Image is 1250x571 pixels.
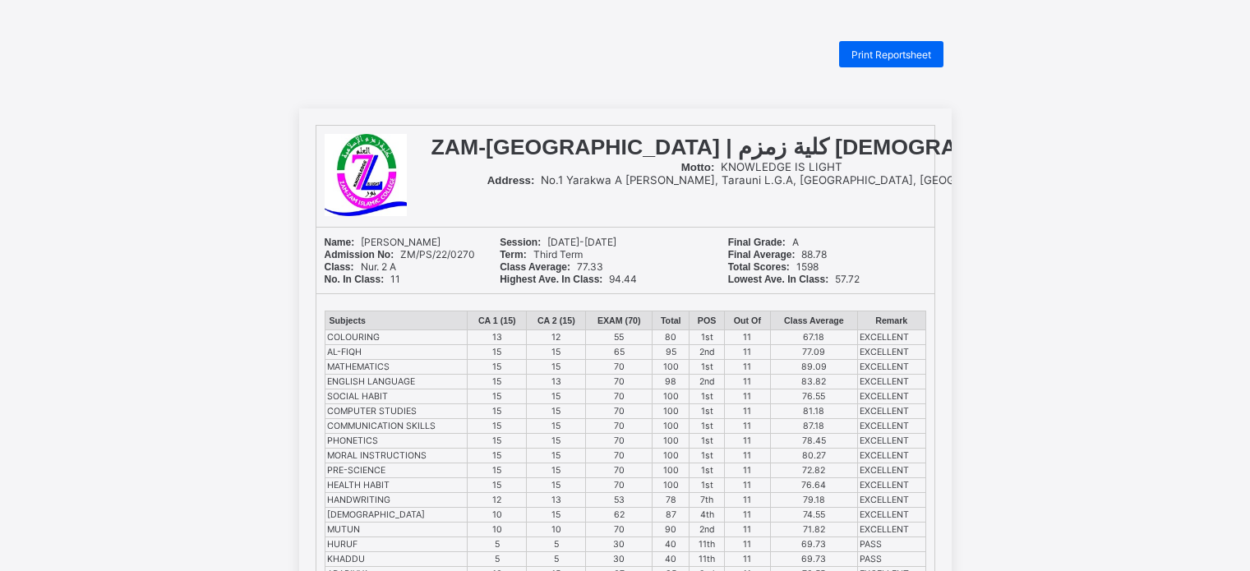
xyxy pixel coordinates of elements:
[468,389,527,404] td: 15
[690,311,725,330] th: POS
[724,434,770,449] td: 11
[724,523,770,537] td: 11
[527,330,586,345] td: 12
[325,434,468,449] td: PHONETICS
[325,478,468,493] td: HEALTH HABIT
[851,48,931,61] span: Print Reportsheet
[468,311,527,330] th: CA 1 (15)
[527,537,586,552] td: 5
[325,273,401,285] span: 11
[770,389,857,404] td: 76.55
[724,330,770,345] td: 11
[653,449,690,463] td: 100
[653,419,690,434] td: 100
[325,537,468,552] td: HURUF
[653,311,690,330] th: Total
[857,537,925,552] td: PASS
[527,463,586,478] td: 15
[653,552,690,567] td: 40
[770,330,857,345] td: 67.18
[724,493,770,508] td: 11
[527,419,586,434] td: 15
[690,330,725,345] td: 1st
[431,135,1086,159] b: ZAM-[GEOGRAPHIC_DATA] | كلية زمزم [DEMOGRAPHIC_DATA]
[690,478,725,493] td: 1st
[527,493,586,508] td: 13
[527,508,586,523] td: 15
[653,478,690,493] td: 100
[527,404,586,419] td: 15
[468,419,527,434] td: 15
[728,237,786,248] b: Final Grade:
[586,434,653,449] td: 70
[468,360,527,375] td: 15
[586,330,653,345] td: 55
[468,345,527,360] td: 15
[586,463,653,478] td: 70
[857,311,925,330] th: Remark
[857,404,925,419] td: EXCELLENT
[653,493,690,508] td: 78
[325,261,354,273] b: Class:
[586,552,653,567] td: 30
[325,419,468,434] td: COMMUNICATION SKILLS
[468,375,527,389] td: 15
[325,493,468,508] td: HANDWRITING
[690,493,725,508] td: 7th
[325,389,468,404] td: SOCIAL HABIT
[527,523,586,537] td: 10
[690,404,725,419] td: 1st
[690,345,725,360] td: 2nd
[681,161,715,173] b: Motto:
[325,249,394,260] b: Admission No:
[325,449,468,463] td: MORAL INSTRUCTIONS
[690,537,725,552] td: 11th
[468,508,527,523] td: 10
[653,375,690,389] td: 98
[487,174,535,186] b: Address:
[681,160,843,173] span: KNOWLEDGE IS LIGHT
[724,537,770,552] td: 11
[653,463,690,478] td: 100
[728,273,860,285] span: 57.72
[325,463,468,478] td: PRE-SCIENCE
[468,493,527,508] td: 12
[724,449,770,463] td: 11
[527,375,586,389] td: 13
[724,311,770,330] th: Out Of
[586,375,653,389] td: 70
[325,237,355,248] b: Name:
[653,523,690,537] td: 90
[653,330,690,345] td: 80
[325,260,396,273] span: Nur. 2 A
[690,389,725,404] td: 1st
[770,463,857,478] td: 72.82
[857,478,925,493] td: EXCELLENT
[690,419,725,434] td: 1st
[468,478,527,493] td: 15
[325,375,468,389] td: ENGLISH LANGUAGE
[586,523,653,537] td: 70
[857,389,925,404] td: EXCELLENT
[690,463,725,478] td: 1st
[728,261,790,273] b: Total Scores:
[500,261,570,273] b: Class Average:
[500,248,582,260] span: Third Term
[770,449,857,463] td: 80.27
[468,404,527,419] td: 15
[325,236,441,248] span: [PERSON_NAME]
[770,478,857,493] td: 76.64
[724,389,770,404] td: 11
[586,311,653,330] th: EXAM (70)
[770,375,857,389] td: 83.82
[500,274,602,285] b: Highest Ave. In Class:
[857,330,925,345] td: EXCELLENT
[325,248,476,260] span: ZM/PS/22/0270
[857,508,925,523] td: EXCELLENT
[770,404,857,419] td: 81.18
[857,449,925,463] td: EXCELLENT
[724,360,770,375] td: 11
[857,419,925,434] td: EXCELLENT
[527,389,586,404] td: 15
[500,249,526,260] b: Term:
